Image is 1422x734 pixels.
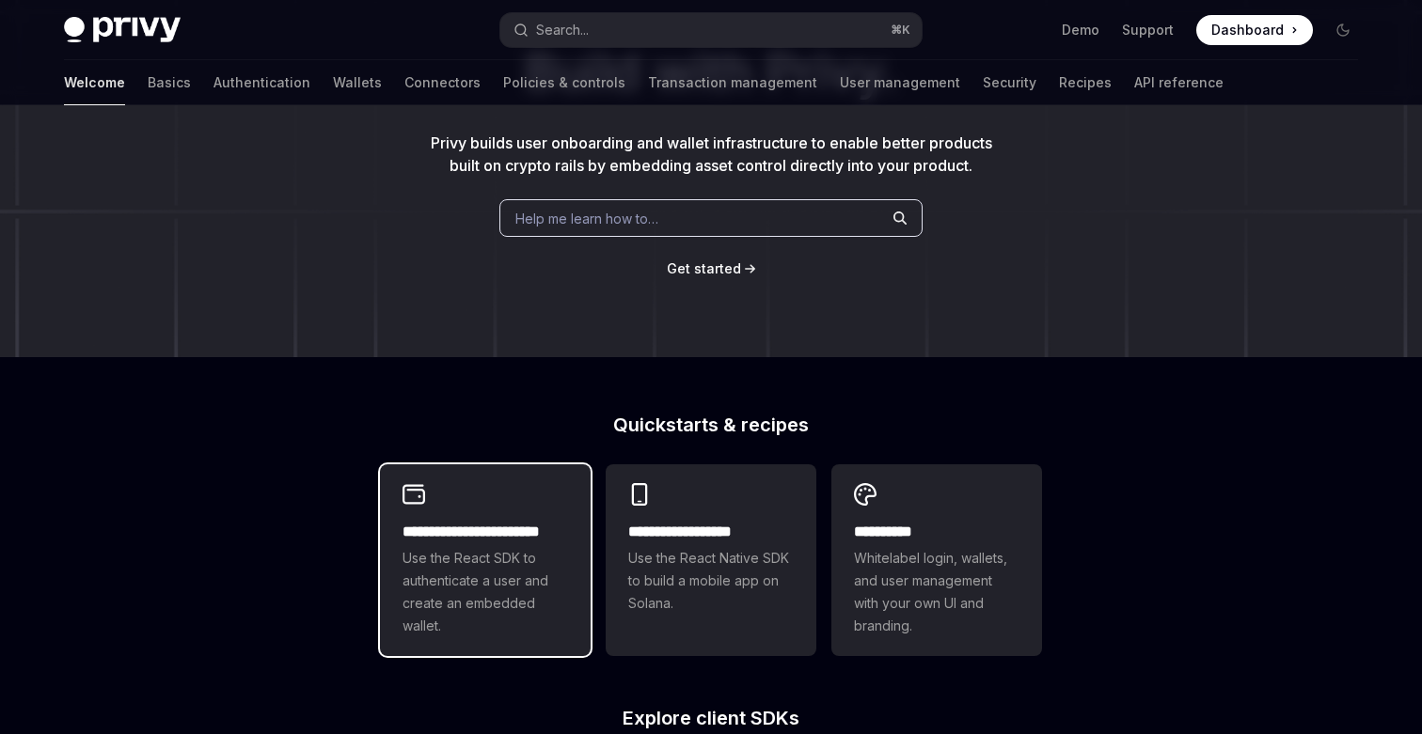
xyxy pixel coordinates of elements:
a: Recipes [1059,60,1112,105]
a: Dashboard [1196,15,1313,45]
button: Toggle dark mode [1328,15,1358,45]
img: dark logo [64,17,181,43]
a: Support [1122,21,1174,39]
a: Basics [148,60,191,105]
span: Whitelabel login, wallets, and user management with your own UI and branding. [854,547,1019,637]
a: Demo [1062,21,1099,39]
a: Wallets [333,60,382,105]
a: Transaction management [648,60,817,105]
a: Policies & controls [503,60,625,105]
a: API reference [1134,60,1224,105]
span: Use the React SDK to authenticate a user and create an embedded wallet. [403,547,568,637]
span: Help me learn how to… [515,209,658,228]
span: Get started [667,260,741,276]
a: **** *****Whitelabel login, wallets, and user management with your own UI and branding. [831,464,1042,656]
a: Welcome [64,60,125,105]
a: Security [983,60,1036,105]
span: Dashboard [1211,21,1284,39]
span: ⌘ K [891,23,910,38]
h2: Explore client SDKs [380,709,1042,727]
div: Search... [536,19,589,41]
a: User management [840,60,960,105]
h2: Quickstarts & recipes [380,415,1042,434]
span: Use the React Native SDK to build a mobile app on Solana. [628,547,794,615]
button: Open search [500,13,922,47]
span: Privy builds user onboarding and wallet infrastructure to enable better products built on crypto ... [431,133,992,175]
a: Get started [667,259,741,278]
a: Authentication [213,60,310,105]
a: **** **** **** ***Use the React Native SDK to build a mobile app on Solana. [606,464,816,656]
a: Connectors [404,60,481,105]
